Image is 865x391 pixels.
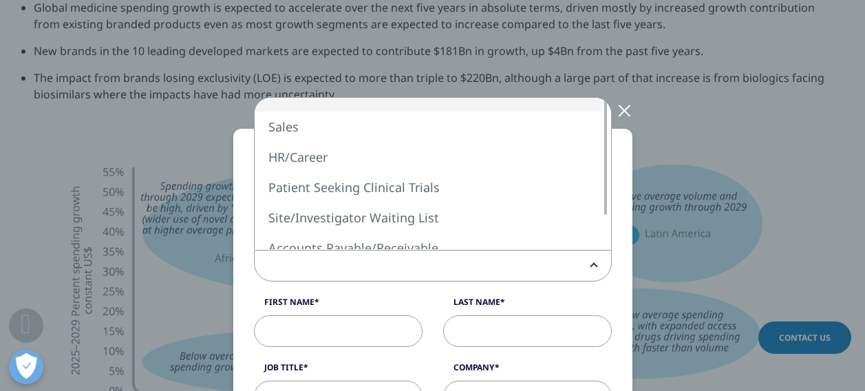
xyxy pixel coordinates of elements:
[443,296,612,315] label: Last Name
[9,350,43,384] button: 優先設定センターを開く
[255,142,601,172] li: HR/Career
[443,361,612,381] label: Company
[255,233,601,263] li: Accounts Payable/Receivable
[254,361,423,381] label: Job Title
[255,112,601,142] li: Sales
[255,172,601,202] li: Patient Seeking Clinical Trials
[254,296,423,315] label: First Name
[255,202,601,233] li: Site/Investigator Waiting List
